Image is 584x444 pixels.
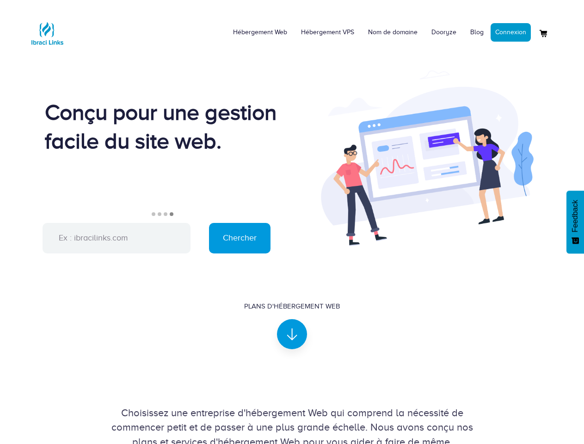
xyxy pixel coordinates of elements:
[226,18,294,46] a: Hébergement Web
[45,98,278,155] div: Conçu pour une gestion facile du site web.
[29,7,66,52] a: Logo Ibraci Links
[244,302,340,311] div: Plans d'hébergement Web
[43,223,191,253] input: Ex : ibracilinks.com
[29,15,66,52] img: Logo Ibraci Links
[244,302,340,341] a: Plans d'hébergement Web
[571,200,579,232] span: Feedback
[424,18,463,46] a: Dooryze
[463,18,491,46] a: Blog
[491,23,531,42] a: Connexion
[294,18,361,46] a: Hébergement VPS
[209,223,270,253] input: Chercher
[538,398,573,433] iframe: Drift Widget Chat Controller
[361,18,424,46] a: Nom de domaine
[566,191,584,253] button: Feedback - Afficher l’enquête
